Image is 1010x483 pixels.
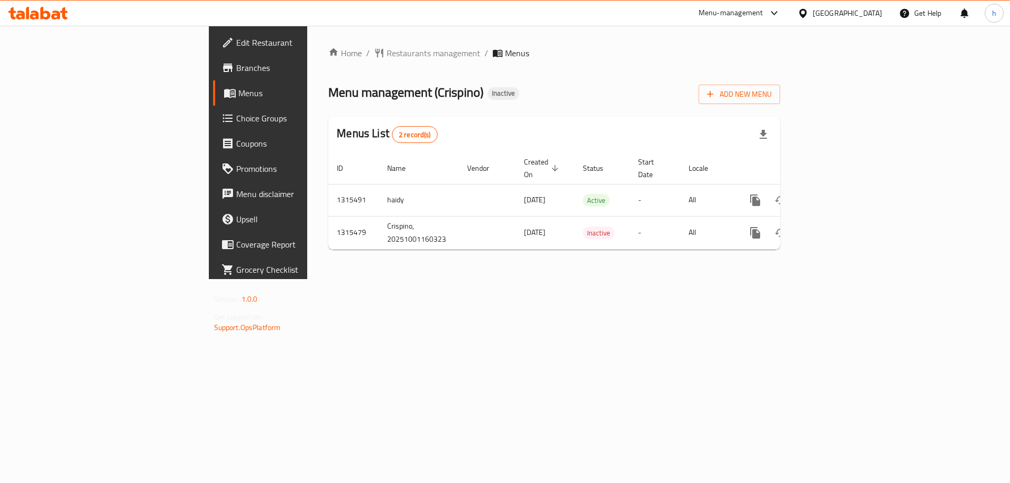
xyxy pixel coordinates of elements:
[992,7,996,19] span: h
[505,47,529,59] span: Menus
[213,181,378,207] a: Menu disclaimer
[743,188,768,213] button: more
[213,257,378,282] a: Grocery Checklist
[699,7,763,19] div: Menu-management
[213,55,378,80] a: Branches
[387,162,419,174] span: Name
[241,292,258,306] span: 1.0.0
[751,122,776,147] div: Export file
[213,30,378,55] a: Edit Restaurant
[337,126,437,143] h2: Menus List
[392,126,438,143] div: Total records count
[236,263,369,276] span: Grocery Checklist
[488,87,519,100] div: Inactive
[328,80,483,104] span: Menu management ( Crispino )
[707,88,772,101] span: Add New Menu
[583,194,610,207] div: Active
[630,184,680,216] td: -
[680,184,734,216] td: All
[387,47,480,59] span: Restaurants management
[238,87,369,99] span: Menus
[583,162,617,174] span: Status
[638,156,668,181] span: Start Date
[524,193,546,207] span: [DATE]
[630,216,680,249] td: -
[328,152,852,250] table: enhanced table
[213,207,378,232] a: Upsell
[583,227,614,239] span: Inactive
[236,61,369,74] span: Branches
[236,188,369,200] span: Menu disclaimer
[484,47,488,59] li: /
[328,47,780,59] nav: breadcrumb
[213,232,378,257] a: Coverage Report
[236,137,369,150] span: Coupons
[379,216,459,249] td: Crispino, 20251001160323
[214,310,262,324] span: Get support on:
[743,220,768,245] button: more
[689,162,722,174] span: Locale
[699,85,780,104] button: Add New Menu
[236,112,369,125] span: Choice Groups
[213,80,378,106] a: Menus
[374,47,480,59] a: Restaurants management
[236,213,369,225] span: Upsell
[337,162,357,174] span: ID
[213,106,378,131] a: Choice Groups
[236,238,369,251] span: Coverage Report
[213,131,378,156] a: Coupons
[392,130,437,140] span: 2 record(s)
[214,292,240,306] span: Version:
[768,188,793,213] button: Change Status
[467,162,503,174] span: Vendor
[524,156,562,181] span: Created On
[583,194,610,207] span: Active
[768,220,793,245] button: Change Status
[734,152,852,184] th: Actions
[379,184,459,216] td: haidy
[214,321,281,334] a: Support.OpsPlatform
[213,156,378,181] a: Promotions
[680,216,734,249] td: All
[813,7,882,19] div: [GEOGRAPHIC_DATA]
[236,162,369,175] span: Promotions
[236,36,369,49] span: Edit Restaurant
[488,89,519,98] span: Inactive
[524,225,546,239] span: [DATE]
